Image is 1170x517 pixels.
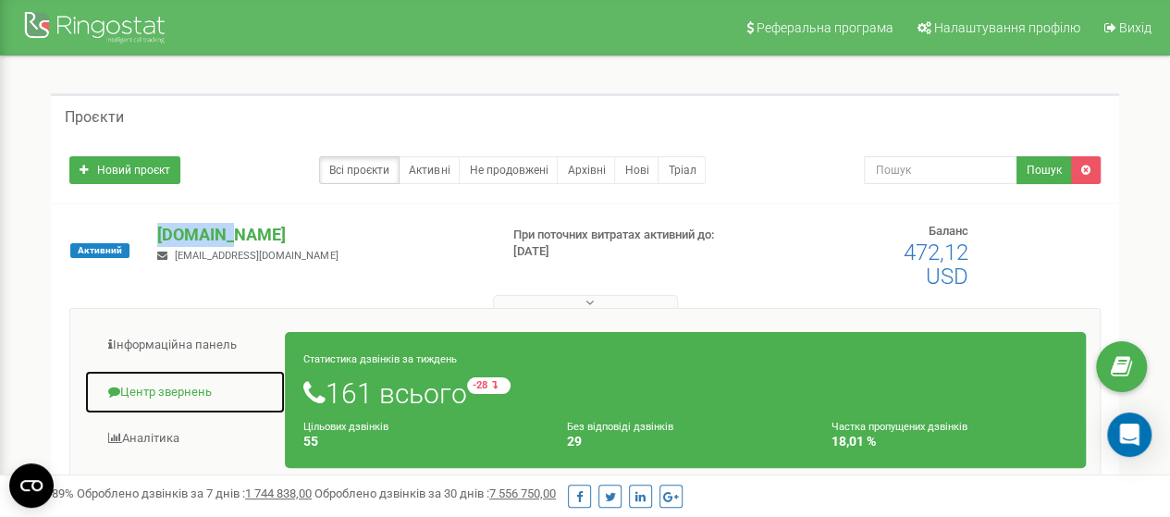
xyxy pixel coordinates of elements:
[658,156,706,184] a: Тріал
[303,377,1067,409] h1: 161 всього
[467,377,511,394] small: -28
[84,416,286,462] a: Аналiтика
[175,250,338,262] span: [EMAIL_ADDRESS][DOMAIN_NAME]
[567,421,673,433] small: Без відповіді дзвінків
[934,20,1080,35] span: Налаштування профілю
[513,227,750,261] p: При поточних витратах активний до: [DATE]
[864,156,1017,184] input: Пошук
[459,156,558,184] a: Не продовжені
[77,486,312,500] span: Оброблено дзвінків за 7 днів :
[157,223,483,247] p: [DOMAIN_NAME]
[9,463,54,508] button: Open CMP widget
[70,243,129,258] span: Активний
[303,421,388,433] small: Цільових дзвінків
[1016,156,1072,184] button: Пошук
[399,156,460,184] a: Активні
[245,486,312,500] u: 1 744 838,00
[904,240,968,289] span: 472,12 USD
[557,156,615,184] a: Архівні
[614,156,659,184] a: Нові
[303,353,457,365] small: Статистика дзвінків за тиждень
[65,109,124,126] h5: Проєкти
[69,156,180,184] a: Новий проєкт
[1107,412,1152,457] div: Open Intercom Messenger
[314,486,556,500] span: Оброблено дзвінків за 30 днів :
[319,156,400,184] a: Всі проєкти
[831,421,967,433] small: Частка пропущених дзвінків
[757,20,893,35] span: Реферальна програма
[84,370,286,415] a: Центр звернень
[84,323,286,368] a: Інформаційна панель
[1119,20,1152,35] span: Вихід
[567,435,803,449] h4: 29
[831,435,1067,449] h4: 18,01 %
[929,224,968,238] span: Баланс
[303,435,539,449] h4: 55
[489,486,556,500] u: 7 556 750,00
